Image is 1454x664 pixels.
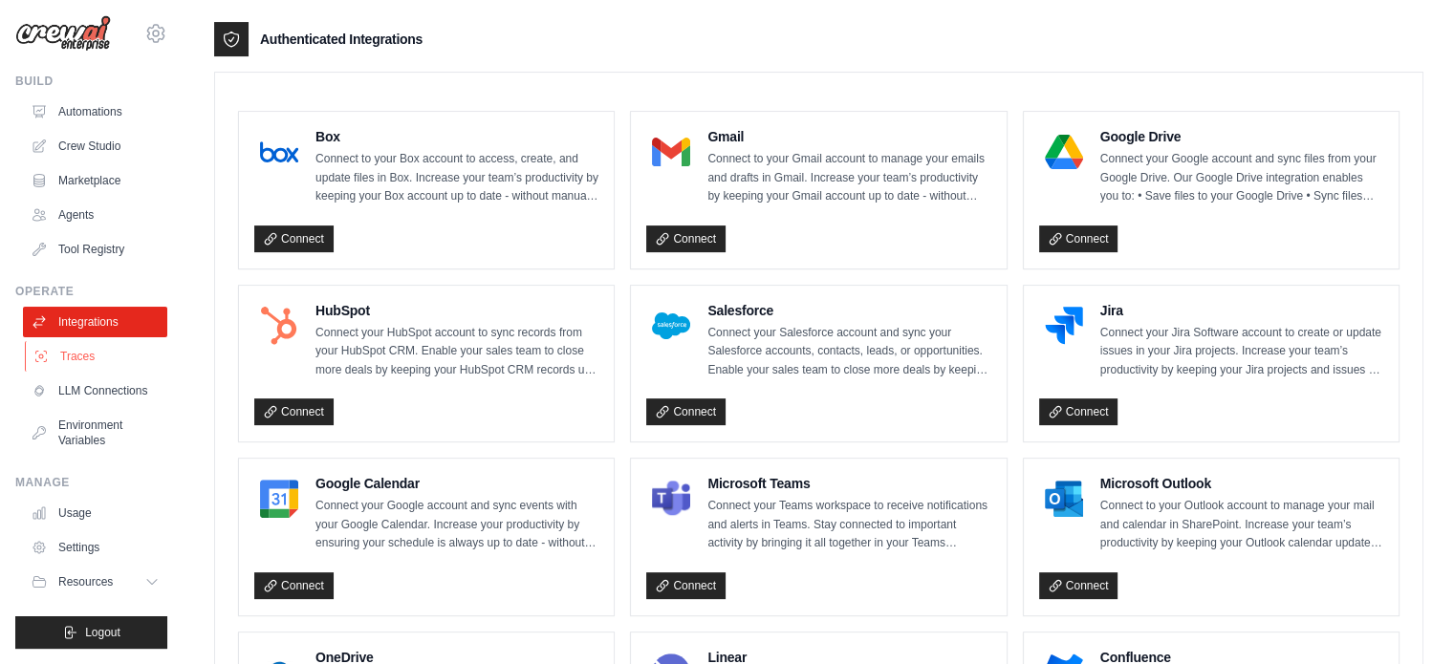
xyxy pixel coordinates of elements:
p: Connect your Teams workspace to receive notifications and alerts in Teams. Stay connected to impo... [707,497,990,553]
a: Tool Registry [23,234,167,265]
a: Crew Studio [23,131,167,161]
h4: Microsoft Outlook [1100,474,1383,493]
a: Connect [254,572,334,599]
a: Automations [23,96,167,127]
a: Marketplace [23,165,167,196]
p: Connect your HubSpot account to sync records from your HubSpot CRM. Enable your sales team to clo... [315,324,598,380]
h4: Google Drive [1100,127,1383,146]
img: Logo [15,15,111,52]
div: Operate [15,284,167,299]
h4: Microsoft Teams [707,474,990,493]
a: Connect [1039,572,1118,599]
a: Connect [1039,225,1118,252]
span: Logout [85,625,120,640]
h4: Box [315,127,598,146]
a: Connect [646,572,726,599]
img: Box Logo [260,133,298,171]
img: Salesforce Logo [652,307,690,345]
a: Integrations [23,307,167,337]
p: Connect to your Box account to access, create, and update files in Box. Increase your team’s prod... [315,150,598,206]
a: Usage [23,498,167,528]
h4: Google Calendar [315,474,598,493]
a: Connect [646,398,726,425]
p: Connect your Salesforce account and sync your Salesforce accounts, contacts, leads, or opportunit... [707,324,990,380]
div: Manage [15,475,167,490]
p: Connect to your Outlook account to manage your mail and calendar in SharePoint. Increase your tea... [1100,497,1383,553]
button: Resources [23,567,167,597]
div: Build [15,74,167,89]
a: Agents [23,200,167,230]
h4: Salesforce [707,301,990,320]
h4: Jira [1100,301,1383,320]
img: HubSpot Logo [260,307,298,345]
img: Google Drive Logo [1045,133,1083,171]
a: Environment Variables [23,410,167,456]
a: LLM Connections [23,375,167,406]
p: Connect your Google account and sync files from your Google Drive. Our Google Drive integration e... [1100,150,1383,206]
a: Connect [1039,398,1118,425]
img: Microsoft Outlook Logo [1045,480,1083,518]
img: Gmail Logo [652,133,690,171]
h4: Gmail [707,127,990,146]
a: Settings [23,532,167,563]
h4: HubSpot [315,301,598,320]
button: Logout [15,616,167,649]
h3: Authenticated Integrations [260,30,423,49]
a: Connect [254,398,334,425]
img: Microsoft Teams Logo [652,480,690,518]
p: Connect to your Gmail account to manage your emails and drafts in Gmail. Increase your team’s pro... [707,150,990,206]
a: Connect [254,225,334,252]
img: Jira Logo [1045,307,1083,345]
a: Traces [25,341,169,372]
p: Connect your Jira Software account to create or update issues in your Jira projects. Increase you... [1100,324,1383,380]
img: Google Calendar Logo [260,480,298,518]
a: Connect [646,225,726,252]
p: Connect your Google account and sync events with your Google Calendar. Increase your productivity... [315,497,598,553]
span: Resources [58,574,113,589]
